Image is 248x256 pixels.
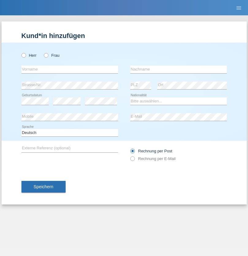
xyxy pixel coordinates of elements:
i: menu [236,5,242,11]
a: menu [233,6,245,10]
label: Herr [21,53,37,58]
input: Herr [21,53,25,57]
button: Speichern [21,181,66,193]
label: Rechnung per Post [130,149,172,153]
label: Rechnung per E-Mail [130,156,176,161]
input: Rechnung per E-Mail [130,156,134,164]
input: Frau [44,53,48,57]
input: Rechnung per Post [130,149,134,156]
h1: Kund*in hinzufügen [21,32,227,40]
label: Frau [44,53,59,58]
span: Speichern [34,184,53,189]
